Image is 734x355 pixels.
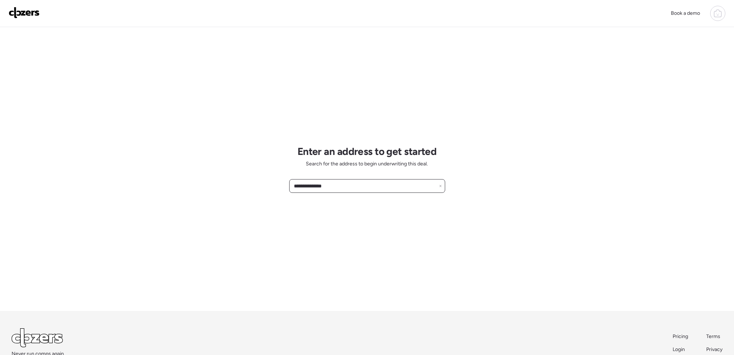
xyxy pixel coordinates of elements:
[673,333,688,339] span: Pricing
[297,145,437,157] h1: Enter an address to get started
[306,160,428,168] span: Search for the address to begin underwriting this deal.
[9,7,40,18] img: Logo
[706,346,722,353] a: Privacy
[706,333,722,340] a: Terms
[673,346,685,352] span: Login
[673,346,689,353] a: Login
[706,333,720,339] span: Terms
[12,328,63,347] img: Logo Light
[706,346,722,352] span: Privacy
[673,333,689,340] a: Pricing
[671,10,700,16] span: Book a demo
